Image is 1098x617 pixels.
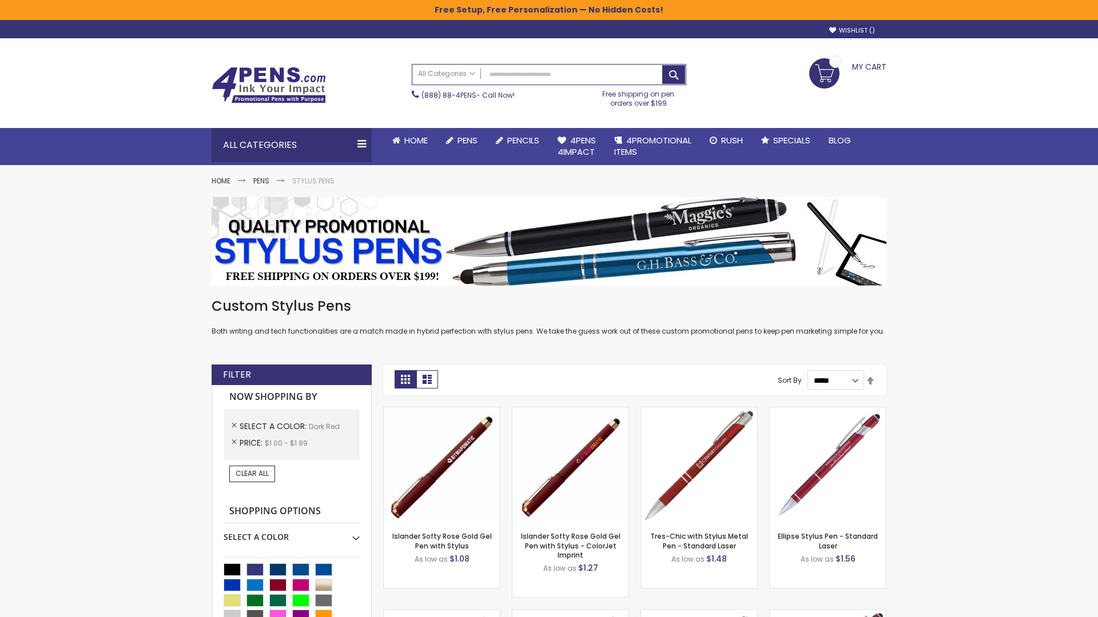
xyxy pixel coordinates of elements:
[412,65,481,83] a: All Categories
[236,468,269,478] span: Clear All
[605,128,701,165] a: 4PROMOTIONALITEMS
[212,176,230,186] a: Home
[449,553,470,564] span: $1.08
[507,134,539,146] span: Pencils
[752,128,819,153] a: Specials
[671,554,705,564] span: As low as
[384,407,500,523] img: Islander Softy Rose Gold Gel Pen with Stylus-Dark Red
[614,134,691,158] span: 4PROMOTIONAL ITEMS
[558,134,596,158] span: 4Pens 4impact
[421,90,515,100] span: - Call Now!
[224,385,360,409] strong: Now Shopping by
[548,128,605,165] a: 4Pens4impact
[292,176,335,186] strong: Stylus Pens
[770,407,886,416] a: Ellipse Stylus Pen - Standard Laser-Dark Red
[224,499,360,524] strong: Shopping Options
[212,128,372,162] div: All Categories
[240,437,265,448] span: Price
[521,531,620,559] a: Islander Softy Rose Gold Gel Pen with Stylus - ColorJet Imprint
[212,297,886,315] h1: Custom Stylus Pens
[395,370,416,388] strong: Grid
[437,128,487,153] a: Pens
[721,134,743,146] span: Rush
[415,554,448,564] span: As low as
[309,422,340,431] span: Dark Red
[240,420,309,432] span: Select A Color
[701,128,752,153] a: Rush
[836,553,856,564] span: $1.56
[212,67,326,103] img: 4Pens Custom Pens and Promotional Products
[778,531,878,550] a: Ellipse Stylus Pen - Standard Laser
[829,134,851,146] span: Blog
[706,553,727,564] span: $1.48
[773,134,810,146] span: Specials
[253,176,269,186] a: Pens
[591,85,687,108] div: Free shipping on pen orders over $199
[487,128,548,153] a: Pencils
[224,523,360,543] div: Select A Color
[650,531,748,550] a: Tres-Chic with Stylus Metal Pen - Standard Laser
[392,531,492,550] a: Islander Softy Rose Gold Gel Pen with Stylus
[457,134,478,146] span: Pens
[641,407,757,416] a: Tres-Chic with Stylus Metal Pen - Standard Laser-Dark Red
[819,128,860,153] a: Blog
[829,26,875,35] a: Wishlist
[212,197,886,286] img: Stylus Pens
[212,297,886,336] div: Both writing and tech functionalities are a match made in hybrid perfection with stylus pens. We ...
[383,128,437,153] a: Home
[418,69,475,78] span: All Categories
[265,438,308,448] span: $1.00 - $1.99
[229,466,275,482] a: Clear All
[512,407,628,523] img: Islander Softy Rose Gold Gel Pen with Stylus - ColorJet Imprint-Dark Red
[512,407,628,416] a: Islander Softy Rose Gold Gel Pen with Stylus - ColorJet Imprint-Dark Red
[578,562,598,574] span: $1.27
[384,407,500,416] a: Islander Softy Rose Gold Gel Pen with Stylus-Dark Red
[801,554,834,564] span: As low as
[770,407,886,523] img: Ellipse Stylus Pen - Standard Laser-Dark Red
[641,407,757,523] img: Tres-Chic with Stylus Metal Pen - Standard Laser-Dark Red
[223,368,251,381] strong: Filter
[404,134,428,146] span: Home
[543,563,576,573] span: As low as
[421,90,476,100] a: (888) 88-4PENS
[778,375,802,385] label: Sort By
